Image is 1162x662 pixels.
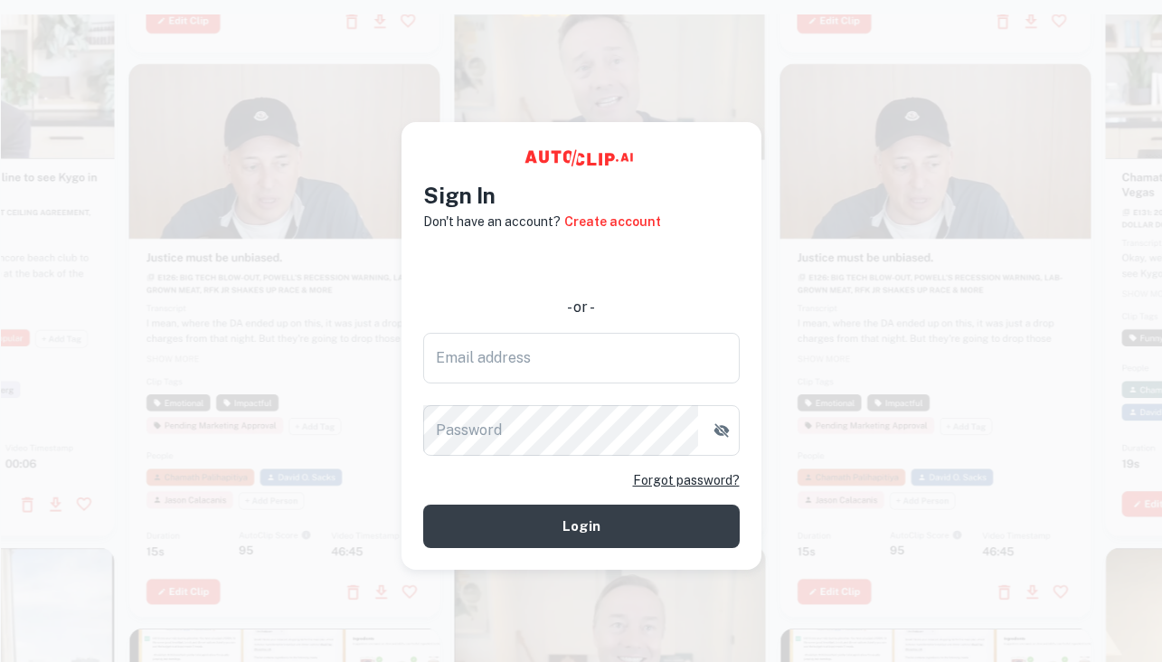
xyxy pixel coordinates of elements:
div: 使用 Google 账号登录。在新标签页中打开 [423,244,740,284]
h4: Sign In [423,179,740,212]
p: Don't have an account? [423,212,561,232]
iframe: “使用 Google 账号登录”按钮 [414,244,749,284]
div: - or - [423,297,740,318]
button: Login [423,505,740,548]
a: Forgot password? [633,470,740,490]
a: Create account [564,212,661,232]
